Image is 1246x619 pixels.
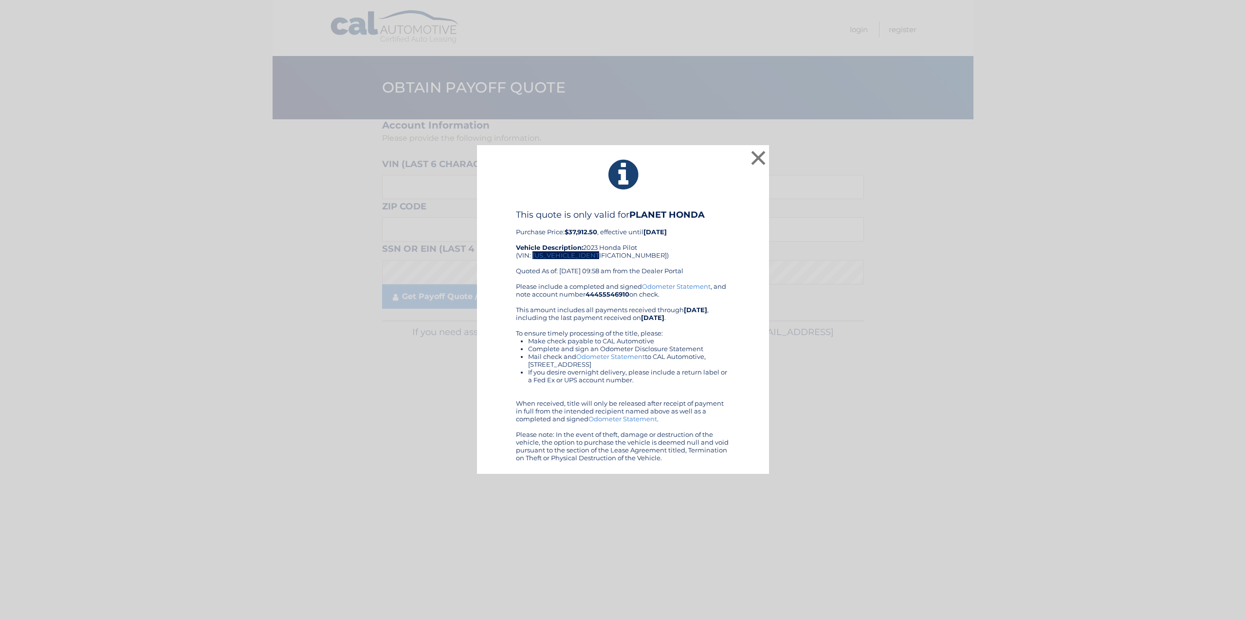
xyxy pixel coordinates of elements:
h4: This quote is only valid for [516,209,730,220]
strong: Vehicle Description: [516,244,583,251]
a: Odometer Statement [576,353,645,360]
b: [DATE] [641,314,664,321]
li: Make check payable to CAL Automotive [528,337,730,345]
b: [DATE] [643,228,667,236]
b: 44455546910 [586,290,629,298]
a: Odometer Statement [642,282,711,290]
li: Complete and sign an Odometer Disclosure Statement [528,345,730,353]
b: PLANET HONDA [629,209,705,220]
button: × [749,148,768,168]
div: Purchase Price: , effective until 2023 Honda Pilot (VIN: [US_VEHICLE_IDENTIFICATION_NUMBER]) Quot... [516,209,730,282]
div: Please include a completed and signed , and note account number on check. This amount includes al... [516,282,730,462]
a: Odometer Statement [588,415,657,423]
b: [DATE] [684,306,707,314]
li: Mail check and to CAL Automotive, [STREET_ADDRESS] [528,353,730,368]
li: If you desire overnight delivery, please include a return label or a Fed Ex or UPS account number. [528,368,730,384]
b: $37,912.50 [565,228,597,236]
